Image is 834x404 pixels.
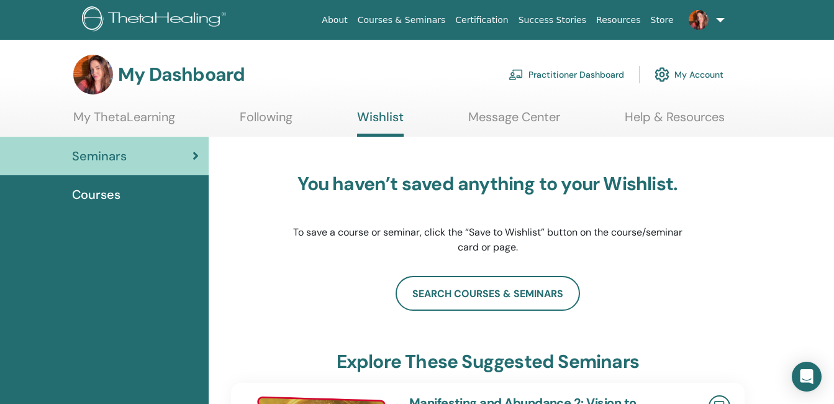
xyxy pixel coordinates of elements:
span: Courses [72,185,120,204]
a: About [317,9,352,32]
a: My ThetaLearning [73,109,175,134]
a: Practitioner Dashboard [509,61,624,88]
a: search courses & seminars [396,276,580,311]
a: Following [240,109,292,134]
p: To save a course or seminar, click the “Save to Wishlist” button on the course/seminar card or page. [292,225,683,255]
div: Open Intercom Messenger [792,362,822,392]
a: Help & Resources [625,109,725,134]
img: cog.svg [655,64,669,85]
a: Certification [450,9,513,32]
img: default.jpg [73,55,113,94]
img: logo.png [82,6,230,34]
img: chalkboard-teacher.svg [509,69,524,80]
a: Resources [591,9,646,32]
a: Success Stories [514,9,591,32]
a: Store [646,9,679,32]
span: Seminars [72,147,127,165]
h3: You haven’t saved anything to your Wishlist. [292,173,683,195]
h3: explore these suggested seminars [337,351,639,373]
h3: My Dashboard [118,63,245,86]
a: Message Center [468,109,560,134]
a: Wishlist [357,109,404,137]
img: default.jpg [689,10,709,30]
a: Courses & Seminars [353,9,451,32]
a: My Account [655,61,723,88]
